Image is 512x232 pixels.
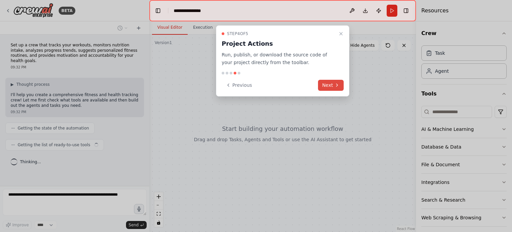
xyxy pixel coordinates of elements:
button: Hide left sidebar [153,6,163,15]
p: Run, publish, or download the source code of your project directly from the toolbar. [222,51,336,66]
button: Next [318,80,344,91]
button: Previous [222,80,256,91]
button: Close walkthrough [337,30,345,38]
span: Step 4 of 5 [227,31,248,36]
h3: Project Actions [222,39,336,48]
